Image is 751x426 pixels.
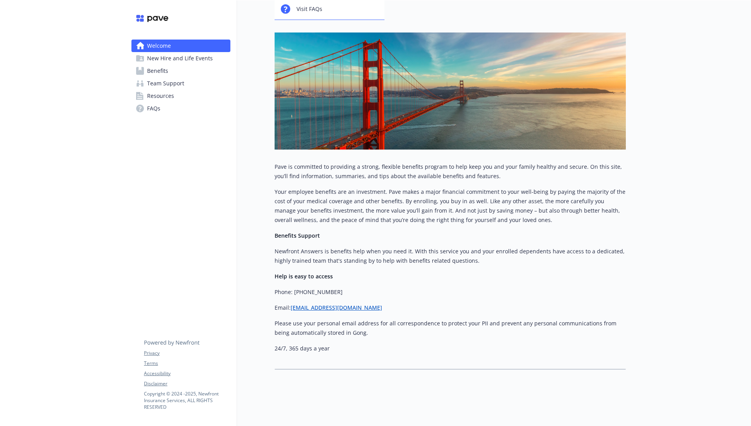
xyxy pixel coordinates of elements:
a: FAQs [131,102,230,115]
span: Resources [147,90,174,102]
p: Phone: [PHONE_NUMBER] [275,287,626,297]
a: Terms [144,360,230,367]
span: Welcome [147,40,171,52]
a: Disclaimer [144,380,230,387]
span: New Hire and Life Events [147,52,213,65]
span: Visit FAQs [296,2,322,16]
a: New Hire and Life Events [131,52,230,65]
p: 24/7, 365 days a year [275,344,626,353]
img: overview page banner [275,32,626,150]
a: Privacy [144,350,230,357]
span: Team Support [147,77,184,90]
p: Email: [275,303,626,312]
a: Benefits [131,65,230,77]
a: [EMAIL_ADDRESS][DOMAIN_NAME] [291,304,382,311]
a: Accessibility [144,370,230,377]
p: Your employee benefits are an investment. Pave makes a major financial commitment to your well-be... [275,187,626,225]
p: Newfront Answers is benefits help when you need it. With this service you and your enrolled depen... [275,247,626,265]
a: Team Support [131,77,230,90]
span: Benefits [147,65,168,77]
a: Welcome [131,40,230,52]
p: Please use your personal email address for all correspondence to protect your PII and prevent any... [275,319,626,338]
span: FAQs [147,102,160,115]
strong: Benefits Support [275,232,320,239]
p: Copyright © 2024 - 2025 , Newfront Insurance Services, ALL RIGHTS RESERVED [144,390,230,410]
p: Pave is committed to providing a strong, flexible benefits program to help keep you and your fami... [275,162,626,181]
strong: Help is easy to access [275,273,333,280]
a: Resources [131,90,230,102]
